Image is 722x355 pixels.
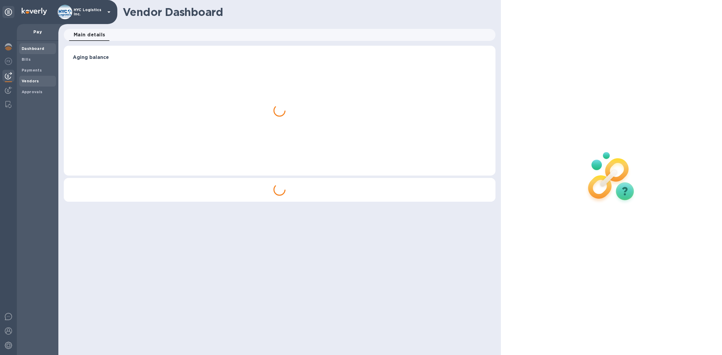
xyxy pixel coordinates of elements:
b: Approvals [22,90,43,94]
h1: Vendor Dashboard [123,6,491,18]
p: HYC Logistics Inc. [74,8,104,16]
img: Foreign exchange [5,58,12,65]
b: Dashboard [22,46,45,51]
b: Bills [22,57,31,62]
p: Pay [22,29,54,35]
span: Main details [74,31,105,39]
h3: Aging balance [73,55,486,60]
div: Unpin categories [2,6,14,18]
img: Logo [22,8,47,15]
b: Vendors [22,79,39,83]
b: Payments [22,68,42,72]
